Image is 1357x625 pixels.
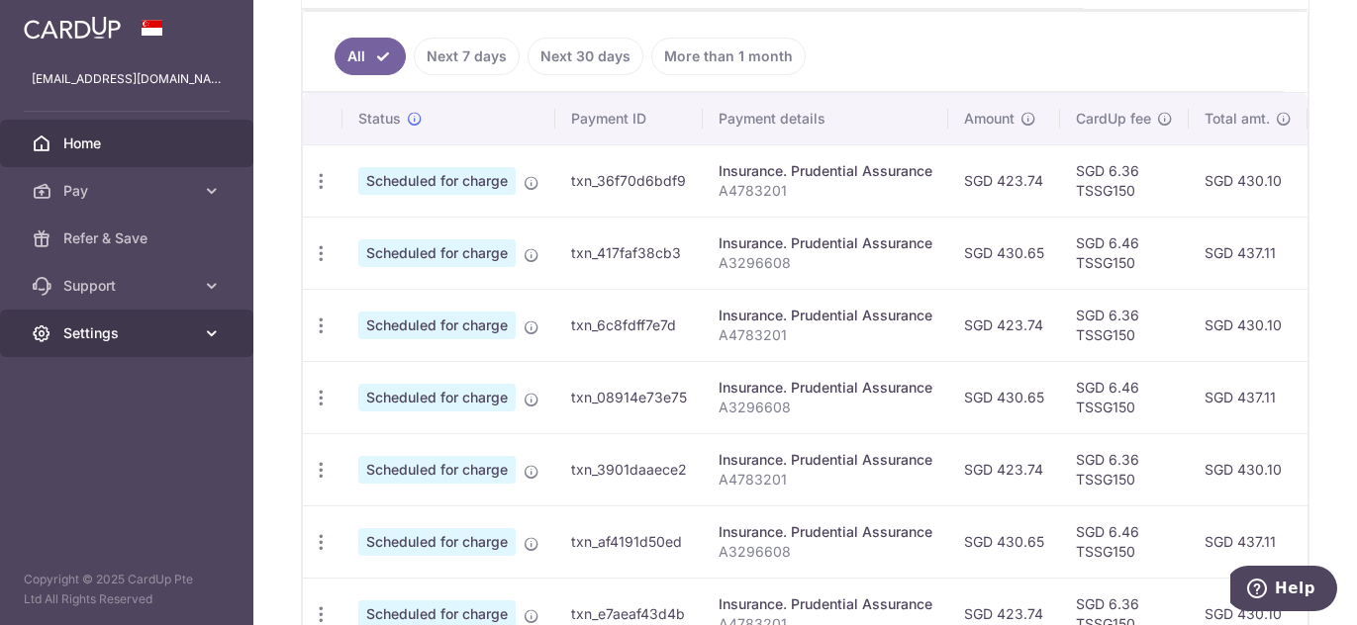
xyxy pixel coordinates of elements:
[555,93,703,144] th: Payment ID
[358,109,401,129] span: Status
[1189,144,1308,217] td: SGD 430.10
[719,522,932,542] div: Insurance. Prudential Assurance
[719,378,932,398] div: Insurance. Prudential Assurance
[63,134,194,153] span: Home
[555,505,703,578] td: txn_af4191d50ed
[358,167,516,195] span: Scheduled for charge
[63,228,194,248] span: Refer & Save
[555,144,703,217] td: txn_36f70d6bdf9
[1189,361,1308,433] td: SGD 437.11
[719,181,932,201] p: A4783201
[719,470,932,490] p: A4783201
[1060,144,1189,217] td: SGD 6.36 TSSG150
[719,306,932,325] div: Insurance. Prudential Assurance
[358,384,516,411] span: Scheduled for charge
[651,38,806,75] a: More than 1 month
[719,253,932,273] p: A3296608
[948,144,1060,217] td: SGD 423.74
[703,93,948,144] th: Payment details
[358,312,516,339] span: Scheduled for charge
[719,450,932,470] div: Insurance. Prudential Assurance
[32,69,222,89] p: [EMAIL_ADDRESS][DOMAIN_NAME]
[1189,217,1308,289] td: SGD 437.11
[1060,505,1189,578] td: SGD 6.46 TSSG150
[948,289,1060,361] td: SGD 423.74
[414,38,520,75] a: Next 7 days
[1205,109,1270,129] span: Total amt.
[719,161,932,181] div: Insurance. Prudential Assurance
[1060,217,1189,289] td: SGD 6.46 TSSG150
[1060,289,1189,361] td: SGD 6.36 TSSG150
[948,217,1060,289] td: SGD 430.65
[335,38,406,75] a: All
[555,433,703,505] td: txn_3901daaece2
[1060,361,1189,433] td: SGD 6.46 TSSG150
[719,594,932,614] div: Insurance. Prudential Assurance
[1189,433,1308,505] td: SGD 430.10
[719,233,932,253] div: Insurance. Prudential Assurance
[528,38,643,75] a: Next 30 days
[1076,109,1151,129] span: CardUp fee
[63,276,194,296] span: Support
[24,16,121,40] img: CardUp
[358,239,516,267] span: Scheduled for charge
[1189,505,1308,578] td: SGD 437.11
[948,361,1060,433] td: SGD 430.65
[1230,566,1337,615] iframe: Opens a widget where you can find more information
[1189,289,1308,361] td: SGD 430.10
[555,217,703,289] td: txn_417faf38cb3
[948,505,1060,578] td: SGD 430.65
[555,289,703,361] td: txn_6c8fdff7e7d
[63,181,194,201] span: Pay
[1060,433,1189,505] td: SGD 6.36 TSSG150
[358,456,516,484] span: Scheduled for charge
[719,542,932,562] p: A3296608
[555,361,703,433] td: txn_08914e73e75
[964,109,1015,129] span: Amount
[719,398,932,417] p: A3296608
[948,433,1060,505] td: SGD 423.74
[719,325,932,345] p: A4783201
[63,323,194,343] span: Settings
[358,528,516,556] span: Scheduled for charge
